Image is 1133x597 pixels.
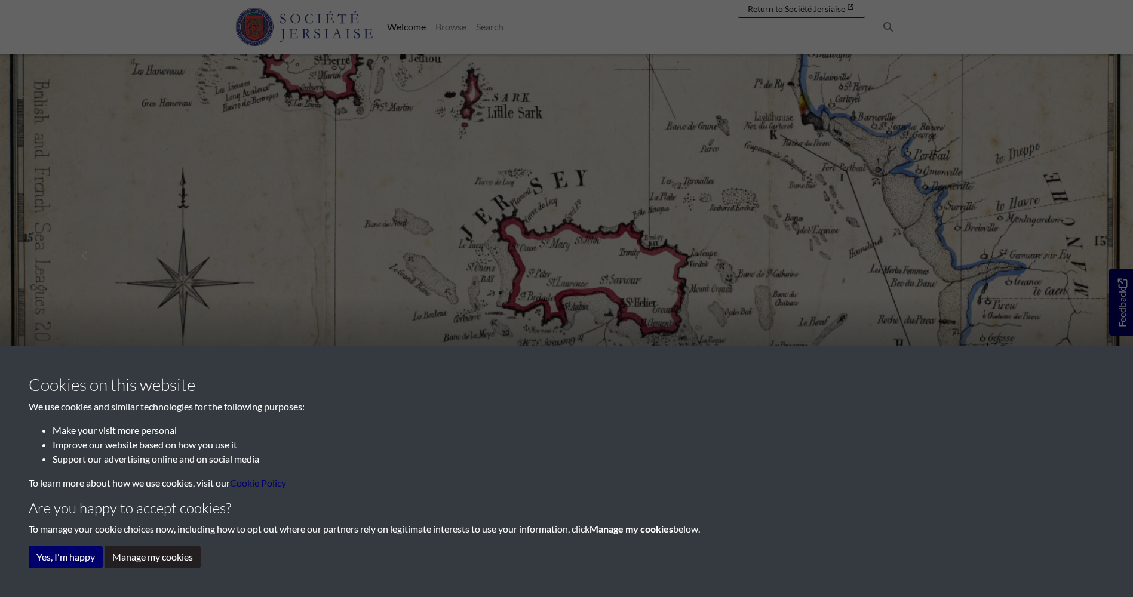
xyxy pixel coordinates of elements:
[29,476,1104,490] p: To learn more about how we use cookies, visit our
[29,522,1104,536] p: To manage your cookie choices now, including how to opt out where our partners rely on legitimate...
[53,423,1104,438] li: Make your visit more personal
[29,399,1104,414] p: We use cookies and similar technologies for the following purposes:
[105,546,201,568] button: Manage my cookies
[29,546,103,568] button: Yes, I'm happy
[230,477,286,488] a: learn more about cookies
[29,500,1104,517] h4: Are you happy to accept cookies?
[29,375,1104,395] h3: Cookies on this website
[53,438,1104,452] li: Improve our website based on how you use it
[589,523,673,534] strong: Manage my cookies
[53,452,1104,466] li: Support our advertising online and on social media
